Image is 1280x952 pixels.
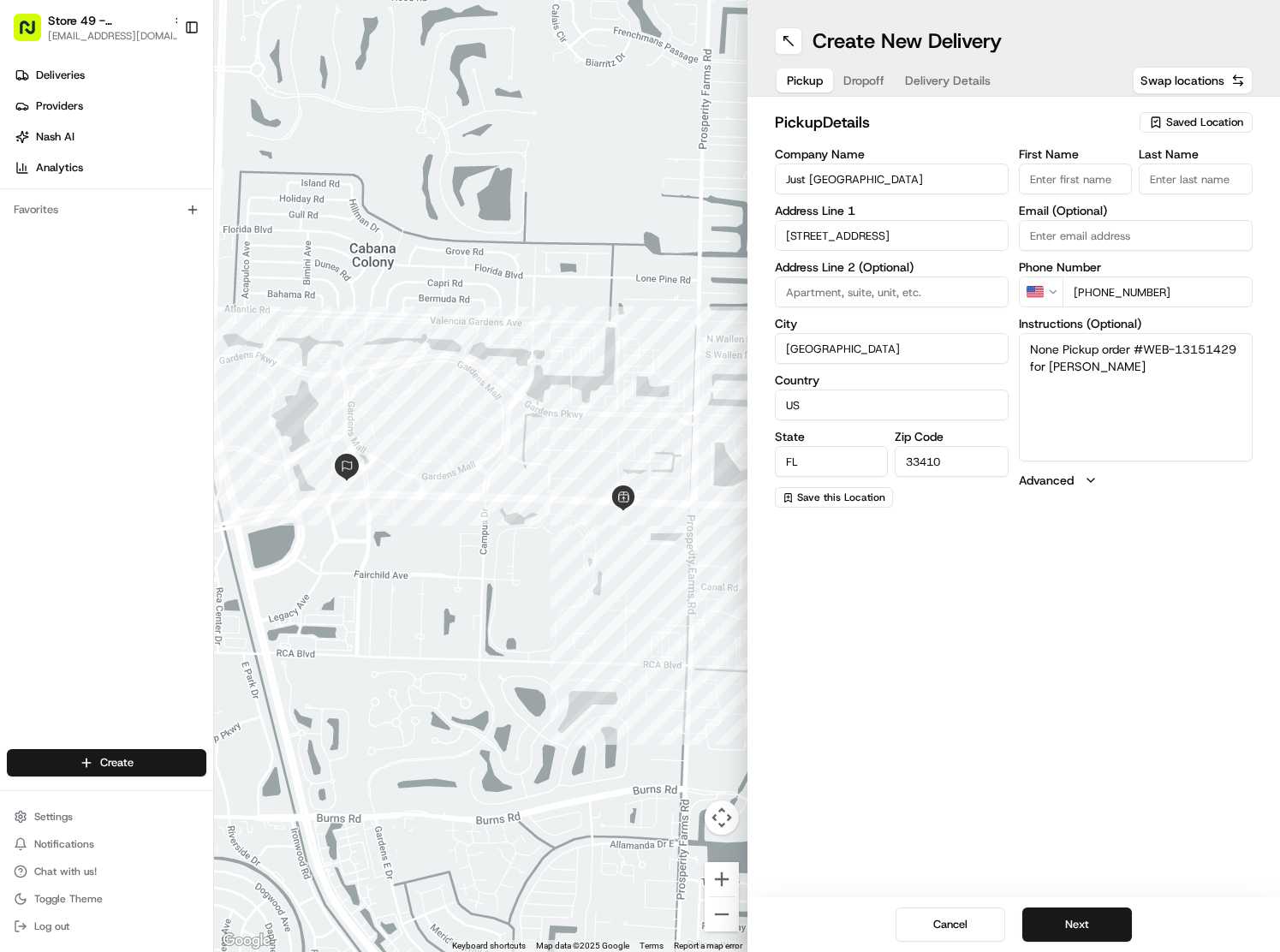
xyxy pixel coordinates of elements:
[1022,907,1132,942] button: Next
[1019,205,1253,217] label: Email (Optional)
[775,261,1009,273] label: Address Line 2 (Optional)
[674,941,742,950] a: Report a map error
[17,17,51,51] img: Nash
[291,169,312,189] button: Start new chat
[775,487,893,508] button: Save this Location
[34,810,73,824] span: Settings
[34,919,69,933] span: Log out
[128,312,134,325] span: •
[138,312,173,325] span: [DATE]
[7,123,213,151] a: Nash AI
[145,384,158,398] div: 💻
[7,62,213,89] a: Deliveries
[7,805,206,829] button: Settings
[775,110,1130,134] h2: pickup Details
[705,862,739,896] button: Zoom in
[640,941,664,950] a: Terms (opens in new tab)
[843,72,884,89] span: Dropoff
[1166,115,1243,130] span: Saved Location
[1019,472,1074,489] label: Advanced
[48,12,166,29] button: Store 49 - [GEOGRAPHIC_DATA] (Just Salad)
[775,164,1009,194] input: Enter company name
[77,164,281,181] div: Start new chat
[45,110,283,128] input: Clear
[1019,261,1253,273] label: Phone Number
[775,277,1009,307] input: Apartment, suite, unit, etc.
[1133,67,1253,94] button: Swap locations
[77,181,235,194] div: We're available if you need us!
[162,383,275,400] span: API Documentation
[775,374,1009,386] label: Country
[7,154,213,181] a: Analytics
[48,29,185,43] button: [EMAIL_ADDRESS][DOMAIN_NAME]
[17,295,45,323] img: Regen Pajulas
[36,98,83,114] span: Providers
[775,148,1009,160] label: Company Name
[1063,277,1253,307] input: Enter phone number
[895,431,1009,443] label: Zip Code
[17,68,312,96] p: Welcome 👋
[36,164,67,194] img: 1727276513143-84d647e1-66c0-4f92-a045-3c9f9f5dfd92
[218,930,275,952] img: Google
[36,160,83,176] span: Analytics
[121,424,207,437] a: Powered byPylon
[1139,164,1253,194] input: Enter last name
[7,196,206,223] div: Favorites
[218,930,275,952] a: Open this area in Google Maps (opens a new window)
[170,425,207,437] span: Pylon
[265,219,312,240] button: See all
[705,800,739,835] button: Map camera controls
[705,897,739,931] button: Zoom out
[17,384,31,398] div: 📗
[34,837,94,851] span: Notifications
[1019,220,1253,251] input: Enter email address
[138,376,282,407] a: 💻API Documentation
[53,312,125,325] span: Regen Pajulas
[775,220,1009,251] input: Enter address
[53,265,227,279] span: [PERSON_NAME] [PERSON_NAME]
[775,446,889,477] input: Enter state
[34,312,48,326] img: 1736555255976-a54dd68f-1ca7-489b-9aae-adbdc363a1c4
[1019,333,1253,461] textarea: None Pickup order #WEB-13151429 for [PERSON_NAME]
[1140,72,1224,89] span: Swap locations
[1139,148,1253,160] label: Last Name
[797,491,885,504] span: Save this Location
[10,376,138,407] a: 📗Knowledge Base
[34,383,131,400] span: Knowledge Base
[775,390,1009,420] input: Enter country
[775,431,889,443] label: State
[813,27,1002,55] h1: Create New Delivery
[17,223,115,236] div: Past conversations
[240,265,275,279] span: [DATE]
[34,865,97,878] span: Chat with us!
[7,7,177,48] button: Store 49 - [GEOGRAPHIC_DATA] (Just Salad)[EMAIL_ADDRESS][DOMAIN_NAME]
[36,129,74,145] span: Nash AI
[775,205,1009,217] label: Address Line 1
[1019,318,1253,330] label: Instructions (Optional)
[896,907,1005,942] button: Cancel
[905,72,991,89] span: Delivery Details
[7,92,213,120] a: Providers
[7,832,206,856] button: Notifications
[775,318,1009,330] label: City
[7,860,206,884] button: Chat with us!
[7,749,206,776] button: Create
[1019,148,1133,160] label: First Name
[1019,164,1133,194] input: Enter first name
[1019,472,1253,489] button: Advanced
[787,72,823,89] span: Pickup
[775,333,1009,364] input: Enter city
[7,887,206,911] button: Toggle Theme
[17,164,48,194] img: 1736555255976-a54dd68f-1ca7-489b-9aae-adbdc363a1c4
[452,940,526,952] button: Keyboard shortcuts
[7,914,206,938] button: Log out
[36,68,85,83] span: Deliveries
[34,266,48,280] img: 1736555255976-a54dd68f-1ca7-489b-9aae-adbdc363a1c4
[34,892,103,906] span: Toggle Theme
[536,941,629,950] span: Map data ©2025 Google
[895,446,1009,477] input: Enter zip code
[17,249,45,277] img: Joana Marie Avellanoza
[230,265,236,279] span: •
